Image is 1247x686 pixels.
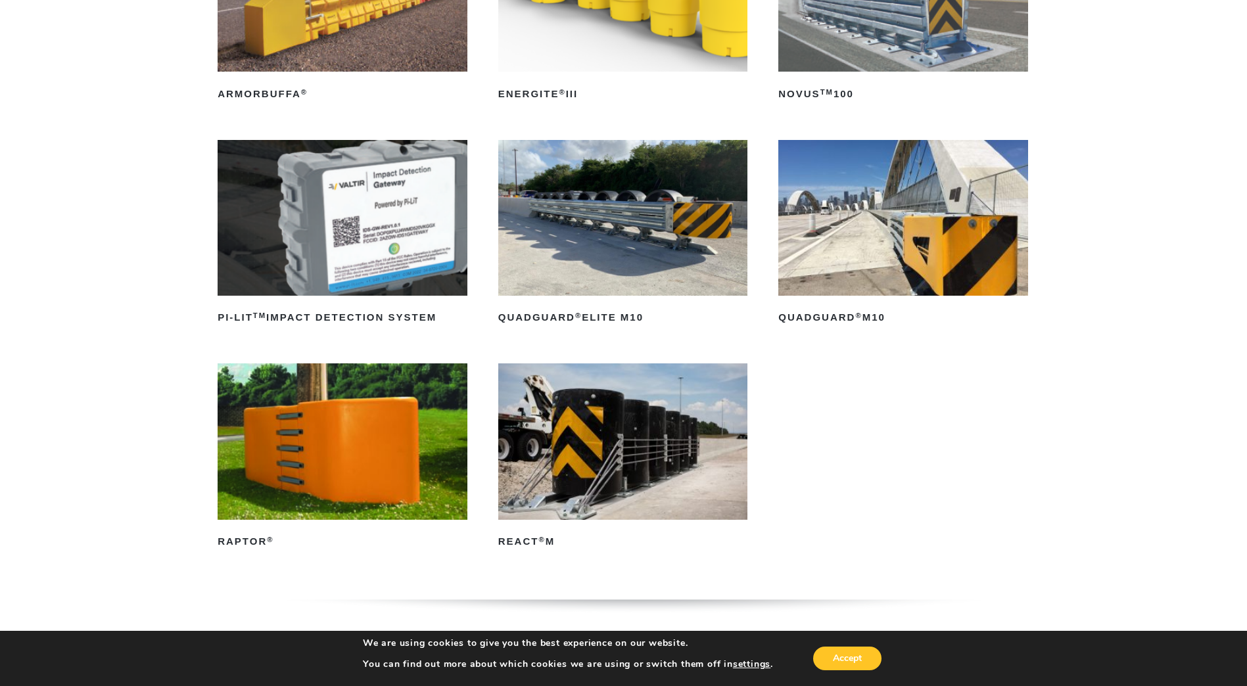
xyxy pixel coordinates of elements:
a: REACT®M [498,363,748,552]
h2: QuadGuard M10 [778,308,1028,329]
a: RAPTOR® [218,363,467,552]
p: We are using cookies to give you the best experience on our website. [363,637,773,649]
a: PI-LITTMImpact Detection System [218,140,467,329]
h2: PI-LIT Impact Detection System [218,308,467,329]
h2: NOVUS 100 [778,83,1028,104]
sup: TM [253,311,266,319]
h2: ENERGITE III [498,83,748,104]
sup: ® [559,88,565,96]
sup: ® [538,536,545,543]
h2: ArmorBuffa [218,83,467,104]
a: QuadGuard®M10 [778,140,1028,329]
button: settings [733,658,770,670]
sup: ® [301,88,308,96]
h2: QuadGuard Elite M10 [498,308,748,329]
p: You can find out more about which cookies we are using or switch them off in . [363,658,773,670]
sup: TM [820,88,834,96]
sup: ® [855,311,862,319]
sup: ® [267,536,273,543]
sup: ® [575,311,582,319]
h2: REACT M [498,532,748,553]
a: QuadGuard®Elite M10 [498,140,748,329]
button: Accept [813,647,882,670]
h2: RAPTOR [218,532,467,553]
